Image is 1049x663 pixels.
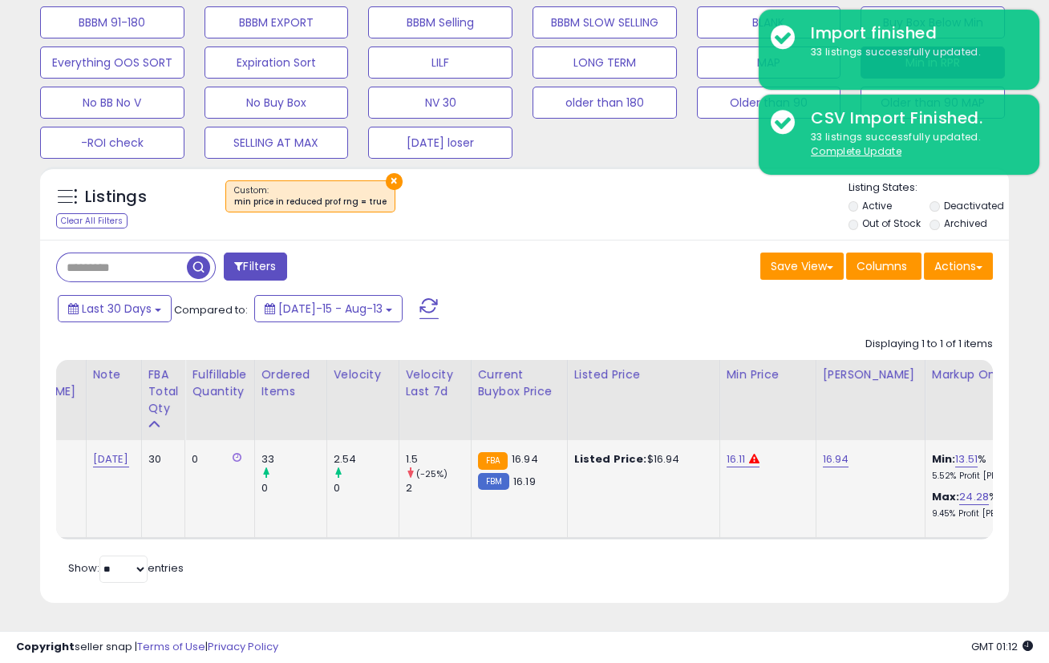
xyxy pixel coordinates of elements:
[574,452,707,467] div: $16.94
[334,481,399,495] div: 0
[478,473,509,490] small: FBM
[533,6,677,38] button: BBBM SLOW SELLING
[944,216,987,230] label: Archived
[697,6,841,38] button: BLANK
[512,451,538,467] span: 16.94
[58,295,172,322] button: Last 30 Days
[334,452,399,467] div: 2.54
[224,253,286,281] button: Filters
[334,366,392,383] div: Velocity
[849,180,1010,196] p: Listing States:
[205,46,349,79] button: Expiration Sort
[93,451,129,467] a: [DATE]
[148,452,173,467] div: 30
[85,186,147,208] h5: Listings
[368,46,512,79] button: LILF
[40,87,184,119] button: No BB No V
[234,184,387,208] span: Custom:
[406,452,471,467] div: 1.5
[416,467,448,480] small: (-25%)
[56,213,128,228] div: Clear All Filters
[368,87,512,119] button: NV 30
[862,199,892,212] label: Active
[955,451,978,467] a: 13.51
[799,22,1027,45] div: Import finished
[944,199,1004,212] label: Deactivated
[16,640,278,655] div: seller snap | |
[93,366,135,383] div: Note
[533,46,677,79] button: LONG TERM
[574,366,713,383] div: Listed Price
[254,295,403,322] button: [DATE]-15 - Aug-13
[823,366,918,383] div: [PERSON_NAME]
[192,366,247,400] div: Fulfillable Quantity
[857,258,907,274] span: Columns
[697,46,841,79] button: MAP
[533,87,677,119] button: older than 180
[261,366,320,400] div: Ordered Items
[760,253,844,280] button: Save View
[799,130,1027,160] div: 33 listings successfully updated.
[174,302,248,317] span: Compared to:
[846,253,921,280] button: Columns
[932,451,956,467] b: Min:
[932,489,960,504] b: Max:
[799,107,1027,130] div: CSV Import Finished.
[823,451,849,467] a: 16.94
[68,560,184,576] span: Show: entries
[406,366,464,400] div: Velocity Last 7d
[137,639,205,654] a: Terms of Use
[148,366,179,417] div: FBA Total Qty
[406,481,471,495] div: 2
[574,451,647,467] b: Listed Price:
[205,6,349,38] button: BBBM EXPORT
[478,366,561,400] div: Current Buybox Price
[192,452,241,467] div: 0
[368,6,512,38] button: BBBM Selling
[261,452,326,467] div: 33
[513,474,536,489] span: 16.19
[727,451,746,467] a: 16.11
[40,6,184,38] button: BBBM 91-180
[727,366,809,383] div: Min Price
[799,45,1027,60] div: 33 listings successfully updated.
[386,173,403,190] button: ×
[971,639,1033,654] span: 2025-09-13 01:12 GMT
[924,253,993,280] button: Actions
[205,87,349,119] button: No Buy Box
[82,301,152,317] span: Last 30 Days
[205,127,349,159] button: SELLING AT MAX
[278,301,383,317] span: [DATE]-15 - Aug-13
[368,127,512,159] button: [DATE] loser
[811,144,901,158] u: Complete Update
[478,452,508,470] small: FBA
[234,196,387,208] div: min price in reduced prof rng = true
[865,337,993,352] div: Displaying 1 to 1 of 1 items
[40,46,184,79] button: Everything OOS SORT
[697,87,841,119] button: Older than 90
[861,6,1005,38] button: Buy Box Below Min
[862,216,921,230] label: Out of Stock
[40,127,184,159] button: -ROI check
[16,639,75,654] strong: Copyright
[959,489,989,505] a: 24.28
[261,481,326,495] div: 0
[208,639,278,654] a: Privacy Policy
